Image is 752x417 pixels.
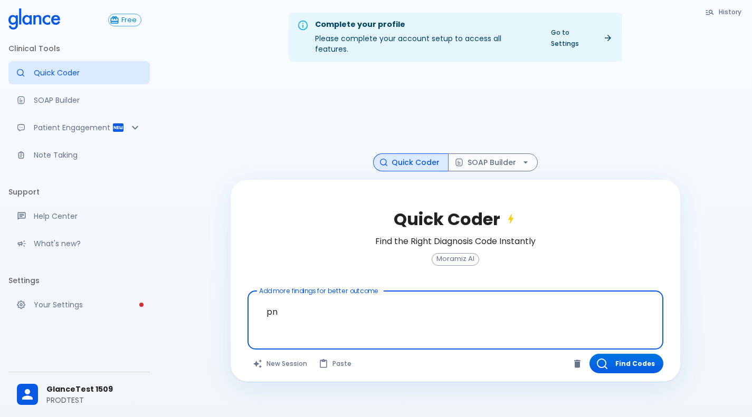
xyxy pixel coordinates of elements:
a: Docugen: Compose a clinical documentation in seconds [8,89,150,112]
button: History [700,4,748,20]
p: PRODTEST [46,395,141,405]
p: Quick Coder [34,67,141,78]
a: Get help from our support team [8,205,150,228]
p: What's new? [34,238,141,249]
button: Paste from clipboard [313,354,358,373]
a: Go to Settings [545,25,618,51]
a: Advanced note-taking [8,143,150,167]
p: Note Taking [34,150,141,160]
button: Clear [569,356,585,372]
p: Your Settings [34,299,141,310]
span: Free [117,16,141,24]
div: Patient Reports & Referrals [8,116,150,139]
div: Complete your profile [315,19,536,31]
p: Patient Engagement [34,122,112,133]
button: Find Codes [589,354,663,373]
p: SOAP Builder [34,95,141,105]
a: Please complete account setup [8,293,150,316]
div: Recent updates and feature releases [8,232,150,255]
h2: Quick Coder [394,209,517,229]
li: Settings [8,268,150,293]
a: Moramiz: Find ICD10AM codes instantly [8,61,150,84]
li: Support [8,179,150,205]
h6: Find the Right Diagnosis Code Instantly [375,234,536,249]
div: Please complete your account setup to access all features. [315,16,536,59]
p: Help Center [34,211,141,221]
button: SOAP Builder [448,153,538,172]
a: Click to view or change your subscription [108,14,150,26]
span: GlanceTest 1509 [46,384,141,395]
button: Clears all inputs and results. [248,354,313,373]
div: GlanceTest 1509PRODTEST [8,376,150,413]
textarea: pn [255,295,656,328]
button: Quick Coder [373,153,449,172]
span: Moramiz AI [432,255,479,263]
button: Free [108,14,141,26]
li: Clinical Tools [8,36,150,61]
